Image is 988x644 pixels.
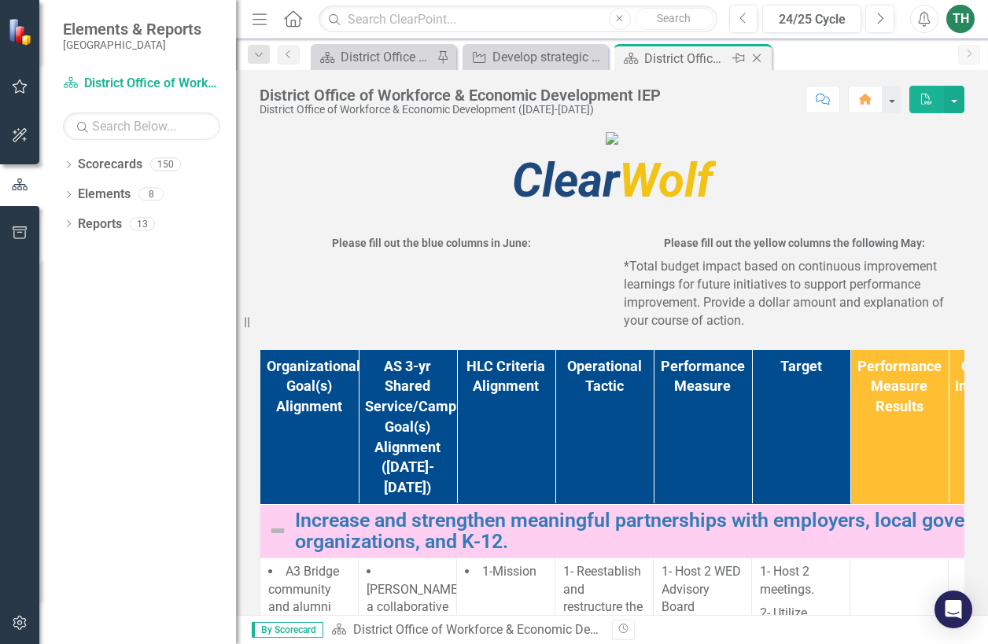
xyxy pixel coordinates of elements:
a: Develop strategic partnerships with employers, industry groups, and community organizations resul... [466,47,604,67]
p: *Total budget impact based on continuous improvement learnings for future initiatives to support ... [624,255,964,329]
a: District Office of Workforce & Economic Development ([DATE]-[DATE]) [353,622,737,637]
a: Reports [78,215,122,234]
span: Elements & Reports [63,20,201,39]
a: Elements [78,186,131,204]
small: [GEOGRAPHIC_DATA] [63,39,201,51]
div: District Office of Workforce & Economic Development ([DATE]-[DATE]) [260,104,661,116]
a: District Office of WED Instruction [315,47,433,67]
div: District Office of WED Instruction [341,47,433,67]
div: 13 [130,217,155,230]
a: Scorecards [78,156,142,174]
div: » [331,621,600,639]
input: Search ClearPoint... [319,6,717,33]
div: District Office of Workforce & Economic Development IEP [260,86,661,104]
div: 8 [138,188,164,201]
a: District Office of Workforce & Economic Development ([DATE]-[DATE]) [63,75,220,93]
img: Not Defined [268,521,287,540]
p: 1- Host 2 WED Advisory Board meetings. [662,563,743,638]
button: TH [946,5,975,33]
p: 1- Host 2 meetings. [760,563,842,602]
button: Search [635,8,713,30]
span: By Scorecard [252,622,323,638]
span: Wolf [512,153,713,208]
span: 1-Mission [482,564,536,579]
div: 24/25 Cycle [768,10,856,29]
div: 150 [150,158,181,171]
div: District Office of Workforce & Economic Development IEP [644,49,728,68]
span: Search [657,12,691,24]
div: Develop strategic partnerships with employers, industry groups, and community organizations resul... [492,47,604,67]
div: Open Intercom Messenger [935,591,972,628]
input: Search Below... [63,112,220,140]
img: ClearPoint Strategy [8,18,35,46]
strong: Please fill out the yellow columns the following May: [664,237,925,249]
span: A3 Bridge community and alumni [268,564,339,615]
span: Clear [512,153,619,208]
strong: Please fill out the blue columns in June: [332,237,531,249]
img: mcc%20high%20quality%20v4.png [606,132,618,145]
button: 24/25 Cycle [762,5,861,33]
